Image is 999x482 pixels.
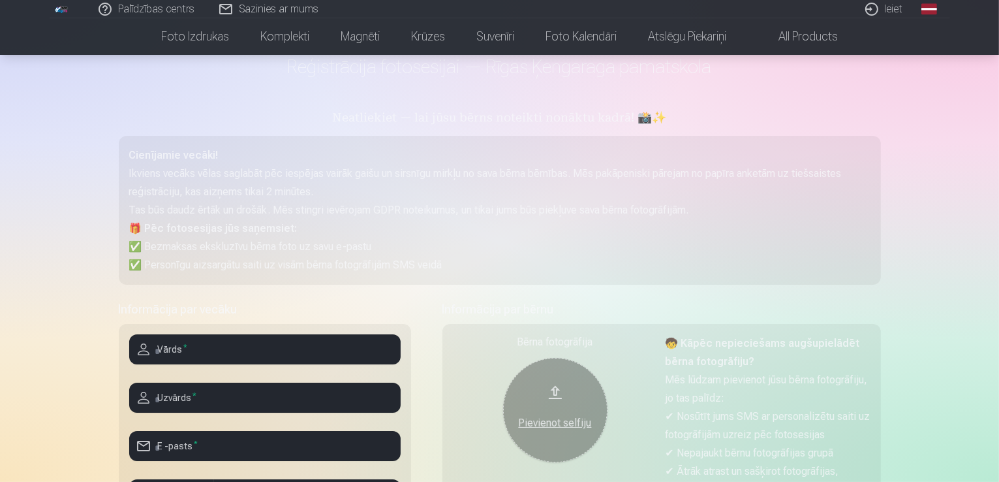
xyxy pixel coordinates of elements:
[516,415,594,431] div: Pievienot selfiju
[146,18,245,55] a: Foto izdrukas
[129,256,870,274] p: ✅ Personīgu aizsargātu saiti uz visām bērna fotogrāfijām SMS veidā
[119,110,881,128] h5: Neatliekiet — lai jūsu bērns noteikti nonāktu kadrā! 📸✨
[129,201,870,219] p: Tas būs daudz ērtāk un drošāk. Mēs stingri ievērojam GDPR noteikumus, un tikai jums būs piekļuve ...
[55,5,69,13] img: /fa1
[395,18,461,55] a: Krūzes
[453,334,658,350] div: Bērna fotogrāfija
[666,444,870,462] p: ✔ Nepajaukt bērnu fotogrāfijas grupā
[119,300,411,319] h5: Informācija par vecāku
[742,18,853,55] a: All products
[129,149,219,161] strong: Cienījamie vecāki!
[129,222,298,234] strong: 🎁 Pēc fotosesijas jūs saņemsiet:
[461,18,530,55] a: Suvenīri
[245,18,325,55] a: Komplekti
[119,55,881,78] h1: Reģistrācija fotosesijai — Rīgas Ķengaraga pamatskola
[666,337,860,368] strong: 🧒 Kāpēc nepieciešams augšupielādēt bērna fotogrāfiju?
[666,408,870,444] p: ✔ Nosūtīt jums SMS ar personalizētu saiti uz fotogrāfijām uzreiz pēc fotosesijas
[129,238,870,256] p: ✅ Bezmaksas ekskluzīvu bērna foto uz savu e-pastu
[442,300,881,319] h5: Informācija par bērnu
[530,18,632,55] a: Foto kalendāri
[325,18,395,55] a: Magnēti
[503,358,607,462] button: Pievienot selfiju
[129,165,870,201] p: Ikviens vecāks vēlas saglabāt pēc iespējas vairāk gaišu un sirsnīgu mirkļu no sava bērna bērnības...
[632,18,742,55] a: Atslēgu piekariņi
[666,371,870,408] p: Mēs lūdzam pievienot jūsu bērna fotogrāfiju, jo tas palīdz:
